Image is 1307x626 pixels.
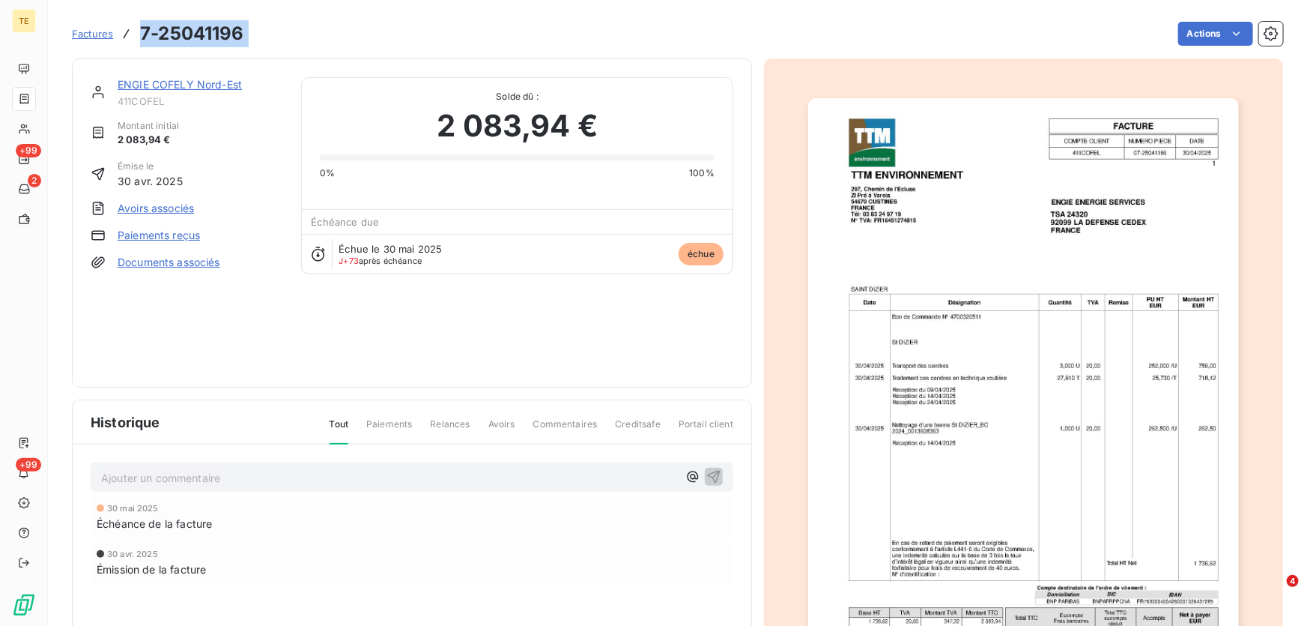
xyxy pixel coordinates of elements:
span: Avoirs [488,418,515,443]
span: Tout [330,418,349,445]
a: Avoirs associés [118,201,194,216]
span: 100% [689,166,715,180]
a: Factures [72,26,113,41]
span: Échéance due [311,216,379,228]
span: +99 [16,458,41,472]
span: Solde dû : [320,90,715,103]
div: TE [12,9,36,33]
span: 2 083,94 € [118,133,179,148]
span: Creditsafe [615,418,661,443]
span: 2 083,94 € [437,103,598,148]
span: Paiements [366,418,412,443]
span: +99 [16,144,41,157]
span: 411COFEL [118,95,283,107]
button: Actions [1178,22,1253,46]
span: 30 avr. 2025 [107,550,158,559]
iframe: Intercom live chat [1256,575,1292,611]
span: Échue le 30 mai 2025 [339,243,442,255]
a: ENGIE COFELY Nord-Est [118,78,242,91]
a: Documents associés [118,255,220,270]
span: Émission de la facture [97,562,206,577]
span: Historique [91,412,160,433]
span: Portail client [679,418,733,443]
span: Montant initial [118,119,179,133]
span: 0% [320,166,335,180]
a: 2 [12,177,35,201]
span: 4 [1287,575,1299,587]
span: Relances [430,418,470,443]
span: Commentaires [533,418,598,443]
span: échue [679,243,724,265]
span: 2 [28,174,41,187]
span: 30 avr. 2025 [118,173,183,189]
img: Logo LeanPay [12,593,36,617]
span: J+73 [339,256,359,266]
a: +99 [12,147,35,171]
span: Échéance de la facture [97,516,212,532]
span: Factures [72,28,113,40]
span: après échéance [339,256,422,265]
a: Paiements reçus [118,228,200,243]
span: Émise le [118,160,183,173]
h3: 7-25041196 [140,20,244,47]
span: 30 mai 2025 [107,504,159,513]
